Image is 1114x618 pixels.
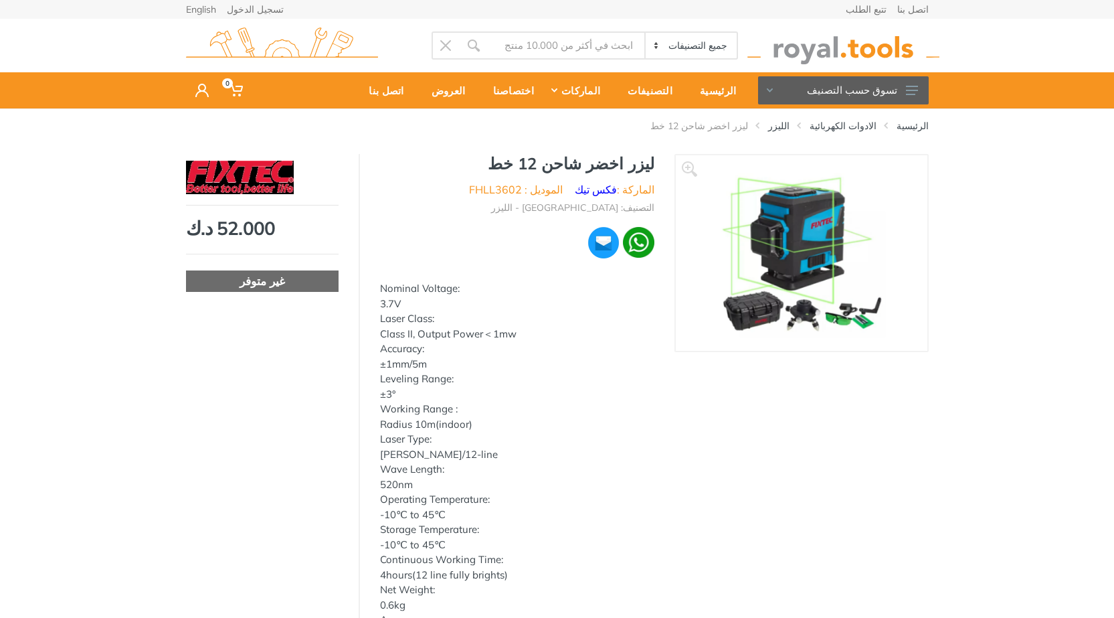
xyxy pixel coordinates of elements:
div: Accuracy: [380,341,654,357]
a: التصنيفات [610,72,682,108]
div: [PERSON_NAME]/12-line [380,447,654,463]
select: Category [644,33,736,58]
a: الرئيسية [897,119,929,133]
li: ليزر اخضر شاحن 12 خط [630,119,748,133]
div: 4hours(12 line fully brights) [380,568,654,583]
div: التصنيفات [610,76,682,104]
div: 520nm [380,477,654,493]
div: Leveling Range: [380,372,654,387]
div: Radius 10m(indoor) [380,417,654,433]
div: -10℃ to 45℃ [380,508,654,523]
input: Site search [488,31,645,60]
img: royal.tools Logo [747,27,939,64]
div: غير متوفر [186,271,339,292]
div: العروض [413,76,475,104]
div: Class II, Output Power＜1mw [380,327,654,342]
a: تتبع الطلب [846,5,887,14]
div: اتصل بنا [351,76,413,104]
div: Net Weight: [380,583,654,598]
a: اتصل بنا [897,5,929,14]
img: فكس تيك [186,161,294,194]
div: Laser Type: [380,432,654,447]
div: Wave Length: [380,462,654,477]
div: الماركات [543,76,610,104]
div: 52.000 د.ك [186,219,339,238]
div: 3.7V [380,297,654,312]
a: الرئيسية [682,72,745,108]
img: Royal Tools - ليزر اخضر شاحن 12 خط [717,169,886,337]
div: اختصاصنا [475,76,543,104]
div: Storage Temperature: [380,522,654,538]
h1: ليزر اخضر شاحن 12 خط [380,154,654,173]
a: اتصل بنا [351,72,413,108]
div: Continuous Working Time: [380,552,654,568]
a: اختصاصنا [475,72,543,108]
li: الماركة : [575,181,654,198]
li: الموديل : FHLL3602 [469,181,563,198]
a: English [186,5,216,14]
div: Nominal Voltage: [380,281,654,297]
a: تسجيل الدخول [227,5,284,14]
div: الرئيسية [682,76,745,104]
img: wa.webp [623,227,654,258]
div: 0.6kg [380,598,654,613]
span: 0 [222,78,233,88]
a: 0 [218,72,252,108]
a: فكس تيك [575,183,617,196]
div: Working Range : [380,402,654,417]
img: ma.webp [587,226,621,260]
img: royal.tools Logo [186,27,378,64]
div: -10℃ to 45℃ [380,538,654,553]
div: ±1mm/5m [380,357,654,372]
div: Laser Class: [380,311,654,327]
div: Operating Temperature: [380,492,654,508]
nav: breadcrumb [186,119,929,133]
a: الادوات الكهربائية [810,119,876,133]
button: تسوق حسب التصنيف [758,76,929,104]
a: الليزر [768,119,790,133]
div: ±3° [380,387,654,402]
li: التصنيف: [GEOGRAPHIC_DATA] - الليزر [491,201,654,215]
a: العروض [413,72,475,108]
